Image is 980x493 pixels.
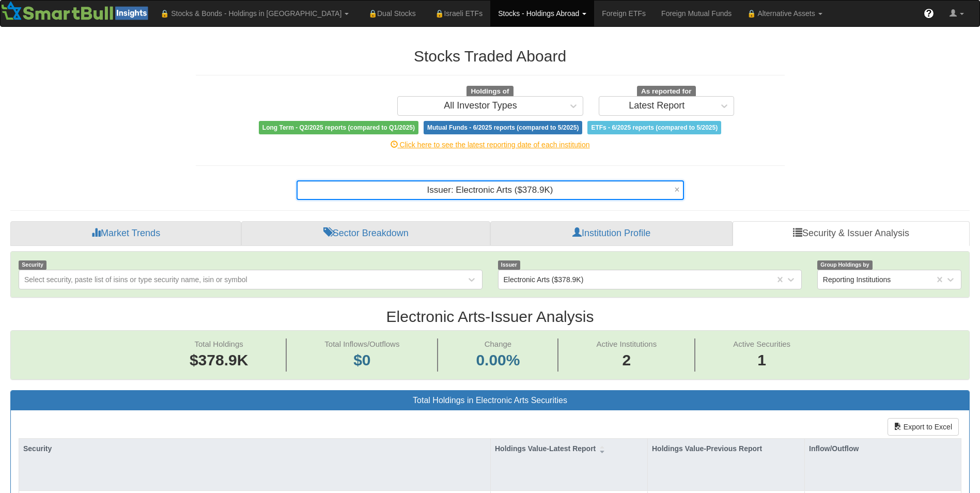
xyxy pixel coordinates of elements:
span: × [674,185,680,194]
span: Clear value [674,181,683,199]
div: All Investor Types [444,101,517,111]
a: 🔒 Alternative Assets [739,1,830,26]
span: $378.9K [190,351,248,368]
button: Export to Excel [888,418,959,436]
span: 0.00% [476,349,520,372]
a: ? [916,1,942,26]
div: Reporting Institutions [823,274,891,285]
span: Group Holdings by [817,260,873,269]
span: ETFs - 6/2025 reports (compared to 5/2025) [587,121,721,134]
div: Security [19,439,490,458]
a: Foreign Mutual Funds [654,1,739,26]
div: Select security, paste list of isins or type security name, isin or symbol [24,274,247,285]
h3: Total Holdings in Electronic Arts Securities [19,396,961,405]
span: ? [926,8,932,19]
h2: Electronic Arts - Issuer Analysis [10,308,970,325]
span: Change [485,340,512,348]
span: Issuer [498,260,521,269]
span: Active Institutions [596,340,657,348]
span: Total Holdings [195,340,243,348]
span: Long Term - Q2/2025 reports (compared to Q1/2025) [259,121,418,134]
span: Mutual Funds - 6/2025 reports (compared to 5/2025) [424,121,582,134]
span: Holdings of [466,86,513,97]
span: As reported for [637,86,696,97]
a: 🔒Dual Stocks [356,1,423,26]
a: Sector Breakdown [241,221,490,246]
span: 2 [596,349,657,372]
span: $0 [353,351,370,368]
img: Smartbull [1,1,152,21]
span: Total Inflows/Outflows [324,340,399,348]
span: 1 [733,349,790,372]
div: Latest Report [629,101,685,111]
div: Inflow/Outflow [805,439,961,458]
h2: Stocks Traded Aboard [196,48,785,65]
span: Security [19,260,46,269]
div: Holdings Value-Latest Report [491,439,647,458]
a: Institution Profile [490,221,733,246]
a: 🔒 Stocks & Bonds - Holdings in [GEOGRAPHIC_DATA] [152,1,356,26]
div: Holdings Value-Previous Report [648,439,804,458]
a: Foreign ETFs [594,1,654,26]
a: Stocks - Holdings Abroad [490,1,594,26]
a: Security & Issuer Analysis [733,221,970,246]
a: Market Trends [10,221,241,246]
div: Electronic Arts ($378.9K) [504,274,584,285]
span: Issuer: ‎Electronic Arts ‎($378.9K)‏ [427,185,553,195]
a: 🔒Israeli ETFs [424,1,490,26]
div: Click here to see the latest reporting date of each institution [188,140,792,150]
span: Active Securities [733,340,790,348]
